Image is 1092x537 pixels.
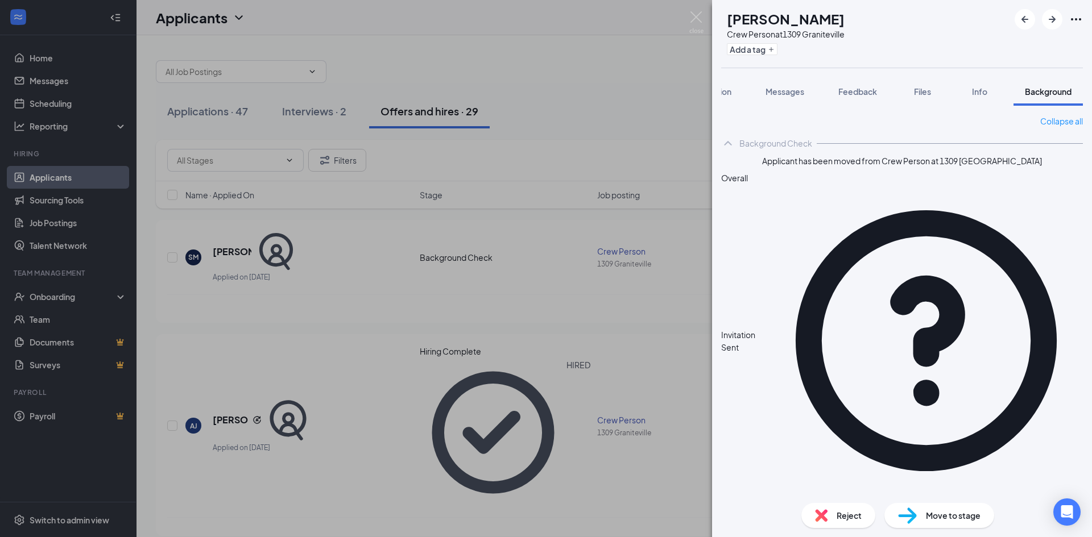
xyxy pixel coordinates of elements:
span: Background [1025,86,1072,97]
svg: ArrowRight [1045,13,1059,26]
svg: ArrowLeftNew [1018,13,1032,26]
span: Feedback [838,86,877,97]
span: Applicant has been moved from Crew Person at 1309 [GEOGRAPHIC_DATA] [762,155,1042,167]
span: Info [972,86,987,97]
span: Invitation Sent [721,328,767,353]
div: Crew Person at 1309 Graniteville [727,28,851,40]
a: Collapse all [1040,115,1083,127]
h1: [PERSON_NAME] [727,9,845,28]
span: Move to stage [926,509,981,522]
button: ArrowLeftNew [1015,9,1035,30]
span: Overall [721,173,748,183]
button: ArrowRight [1042,9,1062,30]
span: Files [914,86,931,97]
svg: QuestionInfo [770,184,1083,497]
svg: ChevronUp [721,136,735,150]
button: PlusAdd a tag [727,43,777,55]
div: Background Check [739,138,812,149]
svg: Ellipses [1069,13,1083,26]
span: Reject [837,509,862,522]
span: Messages [766,86,804,97]
svg: Plus [768,46,775,53]
div: Open Intercom Messenger [1053,498,1081,526]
